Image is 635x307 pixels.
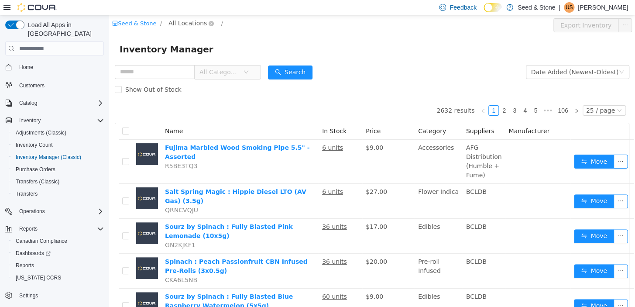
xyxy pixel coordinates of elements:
p: Seed & Stone [518,2,555,13]
span: Dashboards [16,250,51,257]
i: icon: down [510,54,515,60]
span: Purchase Orders [16,166,55,173]
li: 1 [379,90,390,100]
i: icon: shop [3,5,9,11]
span: Reports [19,225,38,232]
img: Cova [17,3,57,12]
img: Sourz by Spinach : Fully Blasted Blue Raspberry Watermelon (5x5g) placeholder [27,277,49,299]
p: | [559,2,560,13]
span: Category [309,112,337,119]
span: Reports [12,260,104,271]
button: Inventory Count [9,139,107,151]
a: [US_STATE] CCRS [12,273,65,283]
button: icon: swapMove [465,179,505,193]
i: icon: close-circle [100,6,105,11]
u: 6 units [213,129,234,136]
p: [PERSON_NAME] [578,2,628,13]
span: Inventory Count [12,140,104,150]
a: Fujima Marbled Wood Smoking Pipe 5.5" - Assorted [56,129,200,145]
button: icon: ellipsis [509,3,523,17]
span: Inventory Manager (Classic) [16,154,81,161]
button: Reports [16,224,41,234]
a: Inventory Count [12,140,56,150]
span: Operations [16,206,104,217]
button: icon: ellipsis [505,214,518,228]
span: Canadian Compliance [16,238,67,245]
span: Show Out of Stock [13,71,76,78]
a: 106 [446,90,461,100]
button: Export Inventory [444,3,509,17]
span: Settings [16,290,104,301]
button: Home [2,61,107,73]
button: Settings [2,289,107,302]
button: icon: searchSearch [159,50,203,64]
a: 1 [380,90,389,100]
li: 2632 results [327,90,365,100]
li: 5 [421,90,432,100]
span: $9.00 [257,129,274,136]
a: 5 [422,90,431,100]
button: Purchase Orders [9,163,107,176]
button: Transfers (Classic) [9,176,107,188]
span: BCLDB [357,173,378,180]
li: 2 [390,90,400,100]
button: icon: swapMove [465,139,505,153]
span: BCLDB [357,278,378,285]
span: / [112,5,113,11]
span: Transfers [12,189,104,199]
a: Reports [12,260,38,271]
img: Sourz by Spinach : Fully Blasted Pink Lemonade (10x5g) placeholder [27,207,49,229]
a: 3 [401,90,410,100]
button: Catalog [16,98,41,108]
i: icon: down [508,93,513,99]
span: / [51,5,53,11]
span: QRNCVQJU [56,191,89,198]
span: In Stock [213,112,237,119]
span: GN2KJKF1 [56,226,86,233]
span: Transfers (Classic) [16,178,59,185]
span: Customers [16,79,104,90]
td: Flower Indica [305,169,354,204]
span: R5BE3TQ3 [56,147,88,154]
button: Catalog [2,97,107,109]
span: Catalog [16,98,104,108]
span: Reports [16,262,34,269]
u: 36 units [213,208,238,215]
a: Dashboards [9,247,107,259]
button: Inventory Manager (Classic) [9,151,107,163]
button: Reports [2,223,107,235]
span: BCLDB [357,208,378,215]
span: $9.00 [257,278,274,285]
li: Previous Page [369,90,379,100]
img: Salt Spring Magic : Hippie Diesel LTO (AV Gas) (3.5g) placeholder [27,172,49,194]
span: Manufacturer [399,112,440,119]
span: Purchase Orders [12,164,104,175]
div: Upminderjit Singh [564,2,574,13]
span: Home [16,62,104,72]
button: Inventory [16,115,44,126]
span: $20.00 [257,243,278,250]
span: Adjustments (Classic) [12,128,104,138]
span: Inventory Manager [10,27,110,41]
a: 4 [411,90,421,100]
a: Dashboards [12,248,54,259]
span: Customers [19,82,45,89]
a: Sourz by Spinach : Fully Blasted Pink Lemonade (10x5g) [56,208,184,224]
u: 60 units [213,278,238,285]
span: Inventory [16,115,104,126]
button: icon: ellipsis [505,179,518,193]
span: Canadian Compliance [12,236,104,246]
button: Operations [2,205,107,217]
a: Transfers [12,189,41,199]
span: Settings [19,292,38,299]
span: Feedback [450,3,476,12]
u: 36 units [213,243,238,250]
a: Spinach : Peach Passionfruit CBN Infused Pre-Rolls (3x0.5g) [56,243,199,259]
td: Accessories [305,124,354,169]
input: Dark Mode [484,3,502,12]
span: $27.00 [257,173,278,180]
span: Home [19,64,33,71]
img: Fujima Marbled Wood Smoking Pipe 5.5" - Assorted placeholder [27,128,49,150]
a: Canadian Compliance [12,236,71,246]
